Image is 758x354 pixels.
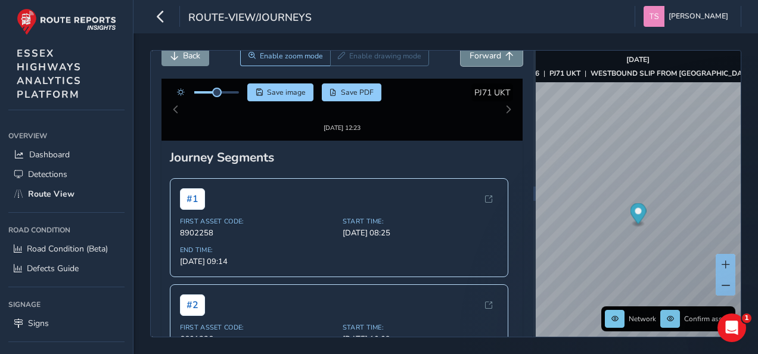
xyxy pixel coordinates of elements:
[8,296,125,313] div: Signage
[161,45,209,66] button: Back
[8,184,125,204] a: Route View
[341,88,374,97] span: Save PDF
[343,217,498,228] span: [DATE] 08:25
[27,263,79,274] span: Defects Guide
[742,313,751,323] span: 1
[180,312,335,321] span: First Asset Code:
[188,10,312,27] span: route-view/journeys
[170,138,515,155] div: Journey Segments
[247,83,313,101] button: Save
[630,203,646,228] div: Map marker
[28,188,74,200] span: Route View
[180,246,335,256] span: [DATE] 09:14
[180,217,335,228] span: 8902258
[470,50,501,61] span: Forward
[8,313,125,333] a: Signs
[322,83,382,101] button: PDF
[306,97,378,108] img: Thumbnail frame
[669,6,728,27] span: [PERSON_NAME]
[343,312,498,321] span: Start Time:
[8,221,125,239] div: Road Condition
[461,45,523,66] button: Forward
[180,206,335,215] span: First Asset Code:
[180,323,335,334] span: 6601236
[8,127,125,145] div: Overview
[8,145,125,164] a: Dashboard
[28,169,67,180] span: Detections
[684,314,732,324] span: Confirm assets
[8,239,125,259] a: Road Condition (Beta)
[8,164,125,184] a: Detections
[626,55,650,64] strong: [DATE]
[27,243,108,254] span: Road Condition (Beta)
[549,69,580,78] strong: PJ71 UKT
[17,46,82,101] span: ESSEX HIGHWAYS ANALYTICS PLATFORM
[260,51,323,61] span: Enable zoom mode
[183,50,200,61] span: Back
[240,45,330,66] button: Zoom
[474,87,510,98] span: PJ71 UKT
[180,235,335,244] span: End Time:
[644,6,664,27] img: diamond-layout
[8,259,125,278] a: Defects Guide
[629,314,656,324] span: Network
[180,178,205,199] span: # 1
[644,6,732,27] button: [PERSON_NAME]
[180,284,205,305] span: # 2
[29,149,70,160] span: Dashboard
[306,108,378,117] div: [DATE] 12:23
[28,318,49,329] span: Signs
[17,8,116,35] img: rr logo
[267,88,306,97] span: Save image
[717,313,746,342] iframe: Intercom live chat
[343,323,498,334] span: [DATE] 10:09
[343,206,498,215] span: Start Time:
